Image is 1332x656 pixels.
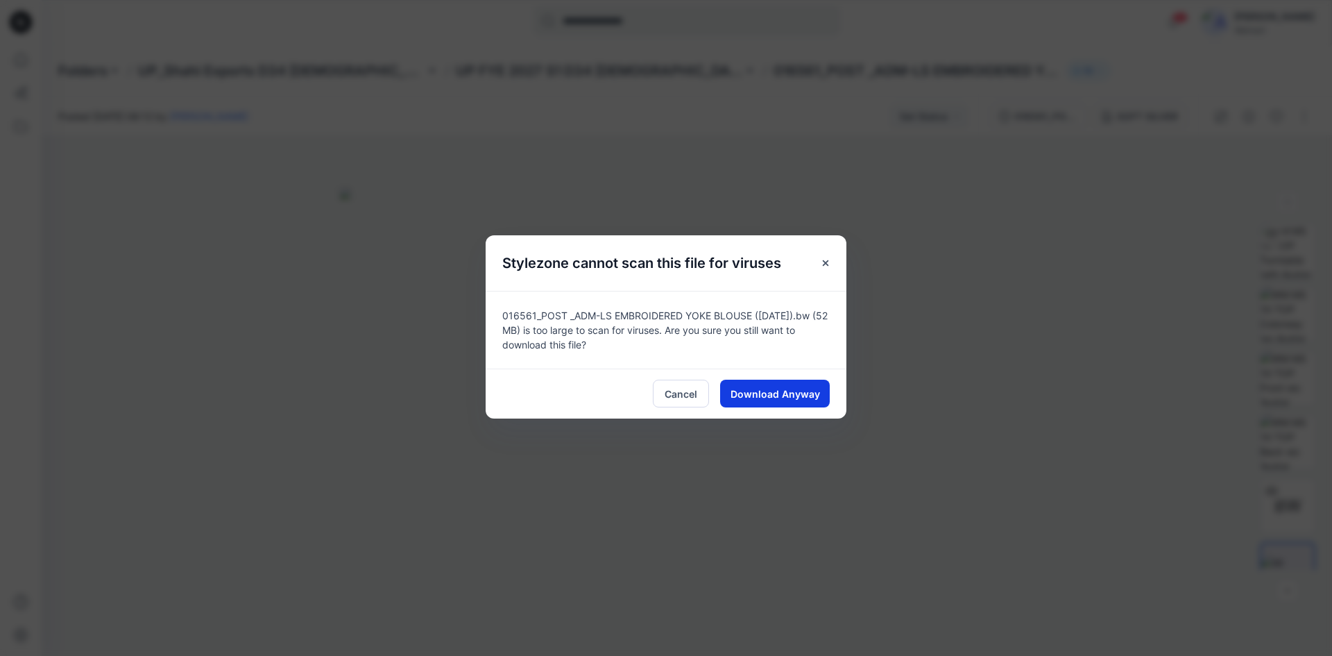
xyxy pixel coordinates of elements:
button: Close [813,251,838,276]
div: 016561_POST _ADM-LS EMBROIDERED YOKE BLOUSE ([DATE]).bw (52 MB) is too large to scan for viruses.... [486,291,846,369]
button: Cancel [653,380,709,407]
span: Cancel [665,387,697,401]
span: Download Anyway [731,387,820,401]
h5: Stylezone cannot scan this file for viruses [486,235,798,291]
button: Download Anyway [720,380,830,407]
